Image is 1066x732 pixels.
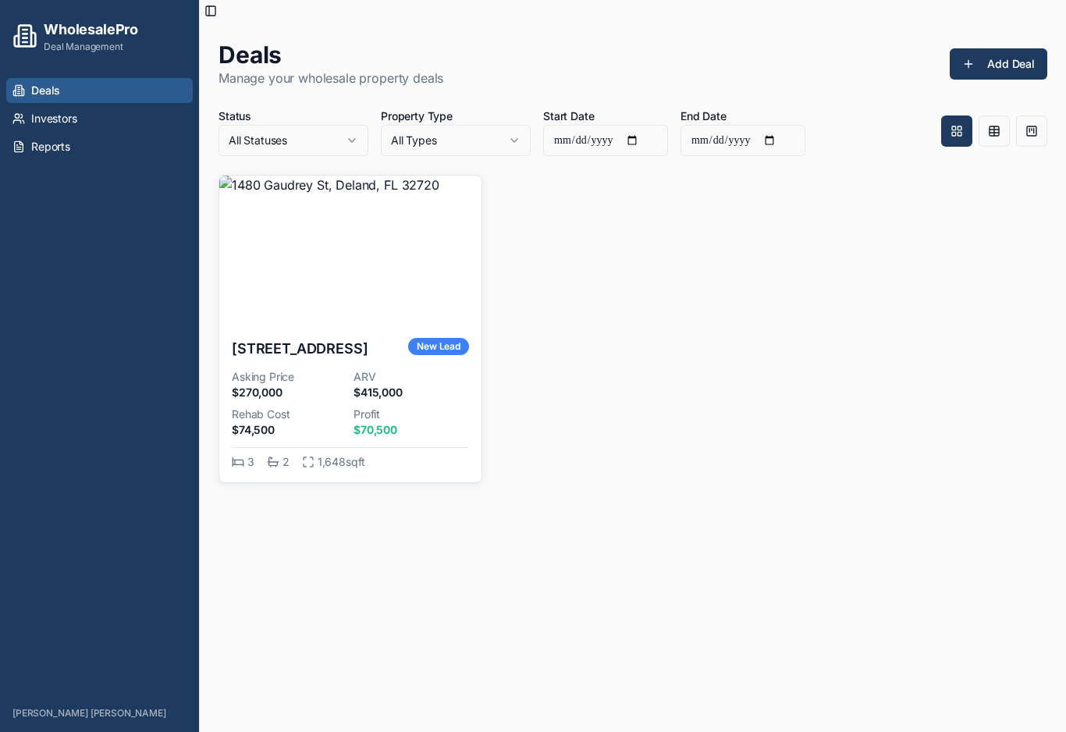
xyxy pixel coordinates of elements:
h1: Deals [219,41,443,69]
p: $270,000 [232,385,347,400]
a: Deals [6,78,193,103]
label: Property Type [381,109,453,123]
img: 1480 Gaudrey St, Deland, FL 32720 [219,176,481,325]
p: Rehab Cost [232,407,347,422]
p: [PERSON_NAME] [PERSON_NAME] [12,707,187,720]
a: Investors [6,106,193,131]
span: Deals [31,83,60,98]
div: New Lead [408,338,469,355]
p: Asking Price [232,369,347,385]
h1: WholesalePro [44,19,138,41]
label: Start Date [543,109,594,123]
p: Profit [354,407,469,422]
p: Deal Management [44,41,138,53]
h3: [STREET_ADDRESS] [232,338,368,360]
label: Status [219,109,251,123]
p: $70,500 [354,422,469,438]
button: Add Deal [950,48,1047,80]
span: 2 [282,454,290,470]
p: $415,000 [354,385,469,400]
p: $74,500 [232,422,347,438]
span: 3 [247,454,254,470]
span: 1,648 sqft [318,454,366,470]
span: Investors [31,111,77,126]
a: Reports [6,134,193,159]
span: Reports [31,139,70,155]
p: Manage your wholesale property deals [219,69,443,87]
label: End Date [680,109,727,123]
p: ARV [354,369,469,385]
